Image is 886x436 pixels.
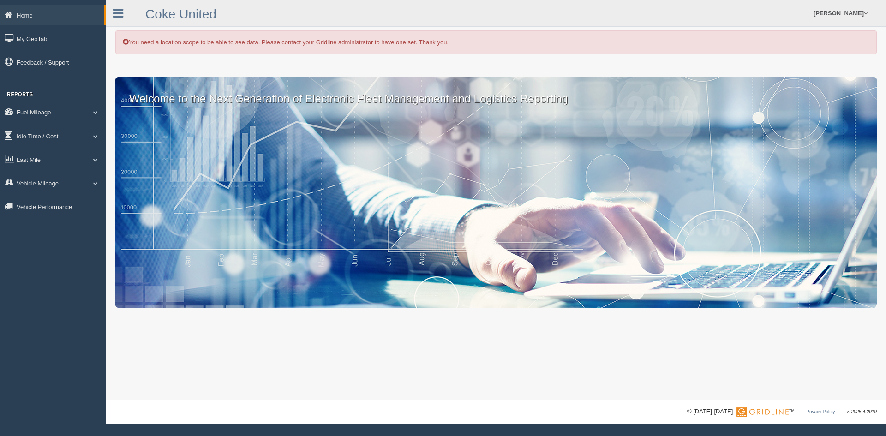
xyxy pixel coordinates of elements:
div: © [DATE]-[DATE] - ™ [687,407,877,417]
div: You need a location scope to be able to see data. Please contact your Gridline administrator to h... [115,30,877,54]
a: Privacy Policy [806,409,835,414]
img: Gridline [736,407,789,417]
span: v. 2025.4.2019 [847,409,877,414]
p: Welcome to the Next Generation of Electronic Fleet Management and Logistics Reporting [115,77,877,107]
a: Coke United [145,7,216,21]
